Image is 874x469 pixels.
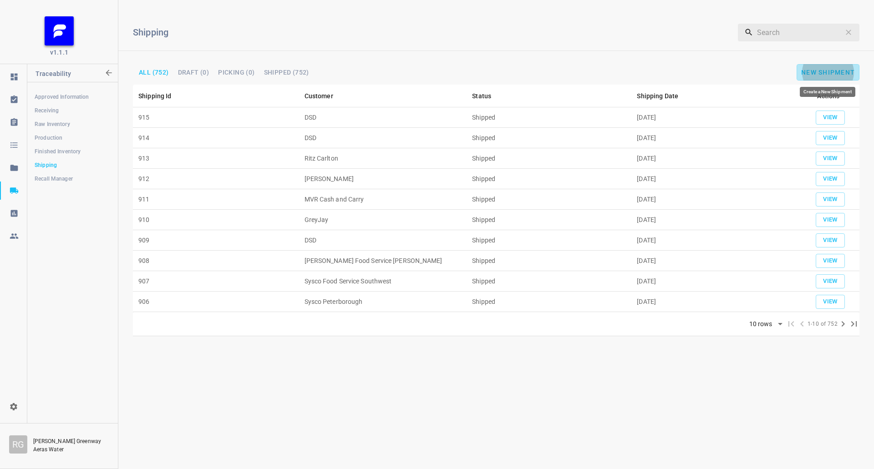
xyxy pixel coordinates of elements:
[299,230,467,251] td: DSD
[816,295,845,309] button: add
[299,189,467,210] td: MVR Cash and Carry
[820,112,840,123] span: View
[467,128,631,148] td: Shipped
[299,271,467,292] td: Sysco Food Service Southwest
[35,174,110,183] span: Recall Manager
[133,25,608,40] h6: Shipping
[467,148,631,169] td: Shipped
[299,169,467,189] td: [PERSON_NAME]
[35,106,110,115] span: Receiving
[816,192,845,207] button: add
[820,174,840,184] span: View
[786,318,797,329] span: First Page
[27,129,117,147] a: Production
[299,128,467,148] td: DSD
[260,66,313,78] button: Shipped (752)
[299,251,467,271] td: [PERSON_NAME] Food Service [PERSON_NAME]
[631,210,798,230] td: [DATE]
[816,151,845,166] button: add
[467,169,631,189] td: Shipped
[820,194,840,205] span: View
[820,215,840,225] span: View
[27,115,117,133] a: Raw Inventory
[27,156,117,174] a: Shipping
[757,23,840,41] input: Search
[797,318,808,329] span: Previous Page
[838,318,849,329] span: Next Page
[467,107,631,128] td: Shipped
[133,292,299,312] td: 906
[27,101,117,120] a: Receiving
[45,16,74,45] img: FB_Logo_Reversed_RGB_Icon.895fbf61.png
[801,69,855,76] span: New Shipment
[631,107,798,128] td: [DATE]
[816,172,845,186] button: add
[33,445,106,454] p: Aeras Water
[174,66,213,78] button: Draft (0)
[816,111,845,125] button: add
[631,251,798,271] td: [DATE]
[816,131,845,145] button: add
[467,251,631,271] td: Shipped
[637,91,690,101] span: Shipping Date
[264,69,309,76] span: Shipped (752)
[299,292,467,312] td: Sysco Peterborough
[305,91,333,101] div: Customer
[467,230,631,251] td: Shipped
[467,271,631,292] td: Shipped
[138,91,183,101] span: Shipping Id
[472,91,491,101] div: Status
[133,148,299,169] td: 913
[467,292,631,312] td: Shipped
[816,254,845,268] button: add
[631,128,798,148] td: [DATE]
[820,133,840,143] span: View
[820,153,840,164] span: View
[35,92,110,101] span: Approved Information
[816,213,845,227] button: add
[139,69,169,76] span: All (752)
[35,133,110,142] span: Production
[820,276,840,287] span: View
[631,292,798,312] td: [DATE]
[133,128,299,148] td: 914
[744,28,753,37] svg: Search
[631,189,798,210] td: [DATE]
[299,210,467,230] td: GreyJay
[797,64,859,81] button: add
[135,66,173,78] button: All (752)
[820,235,840,246] span: View
[133,169,299,189] td: 912
[467,189,631,210] td: Shipped
[133,271,299,292] td: 907
[808,320,838,329] span: 1-10 of 752
[138,91,172,101] div: Shipping Id
[816,233,845,247] button: add
[637,91,678,101] div: Shipping Date
[631,148,798,169] td: [DATE]
[820,256,840,266] span: View
[816,274,845,288] button: add
[133,210,299,230] td: 910
[27,88,117,106] a: Approved Information
[133,251,299,271] td: 908
[27,142,117,161] a: Finished Inventory
[133,107,299,128] td: 915
[178,69,209,76] span: Draft (0)
[35,120,110,129] span: Raw Inventory
[467,210,631,230] td: Shipped
[35,161,110,170] span: Shipping
[27,170,117,188] a: Recall Manager
[743,318,786,331] div: 10 rows
[472,91,503,101] span: Status
[631,169,798,189] td: [DATE]
[820,297,840,307] span: View
[9,435,27,454] div: R G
